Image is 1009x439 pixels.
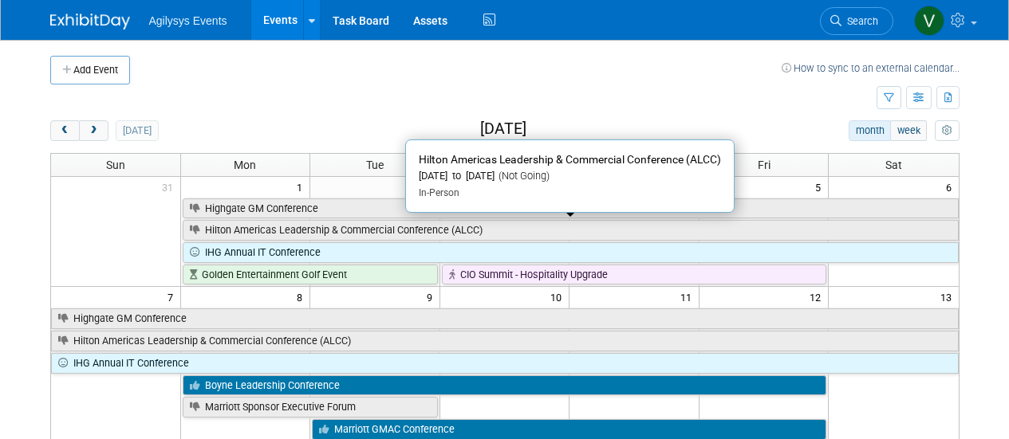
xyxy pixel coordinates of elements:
span: 8 [295,287,309,307]
button: myCustomButton [935,120,959,141]
span: 13 [939,287,959,307]
span: Mon [234,159,256,171]
a: Hilton Americas Leadership & Commercial Conference (ALCC) [51,331,959,351]
span: In-Person [419,187,459,198]
span: 9 [425,287,439,307]
i: Personalize Calendar [942,126,952,136]
span: 1 [295,177,309,197]
span: 6 [944,177,959,197]
span: Hilton Americas Leadership & Commercial Conference (ALCC) [419,153,721,166]
button: month [849,120,891,141]
button: next [79,120,108,141]
span: 11 [679,287,699,307]
a: Golden Entertainment Golf Event [183,265,438,285]
img: Vaitiare Munoz [914,6,944,36]
span: 12 [808,287,828,307]
button: [DATE] [116,120,158,141]
span: Sun [106,159,125,171]
div: [DATE] to [DATE] [419,170,721,183]
span: Search [841,15,878,27]
span: Agilysys Events [149,14,227,27]
a: IHG Annual IT Conference [183,242,959,263]
button: week [890,120,927,141]
button: prev [50,120,80,141]
h2: [DATE] [480,120,526,138]
span: 7 [166,287,180,307]
span: Sat [885,159,902,171]
a: Hilton Americas Leadership & Commercial Conference (ALCC) [183,220,959,241]
button: Add Event [50,56,130,84]
a: Boyne Leadership Conference [183,375,827,396]
span: (Not Going) [495,170,550,182]
span: Fri [758,159,771,171]
a: Highgate GM Conference [51,308,959,329]
span: 31 [160,177,180,197]
span: Tue [366,159,384,171]
img: ExhibitDay [50,14,130,29]
a: Highgate GM Conference [183,198,959,219]
span: 5 [814,177,828,197]
span: 10 [549,287,569,307]
a: CIO Summit - Hospitality Upgrade [442,265,827,285]
a: Marriott Sponsor Executive Forum [183,397,438,417]
a: Search [820,7,893,35]
a: IHG Annual IT Conference [51,353,959,374]
a: How to sync to an external calendar... [782,62,960,74]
